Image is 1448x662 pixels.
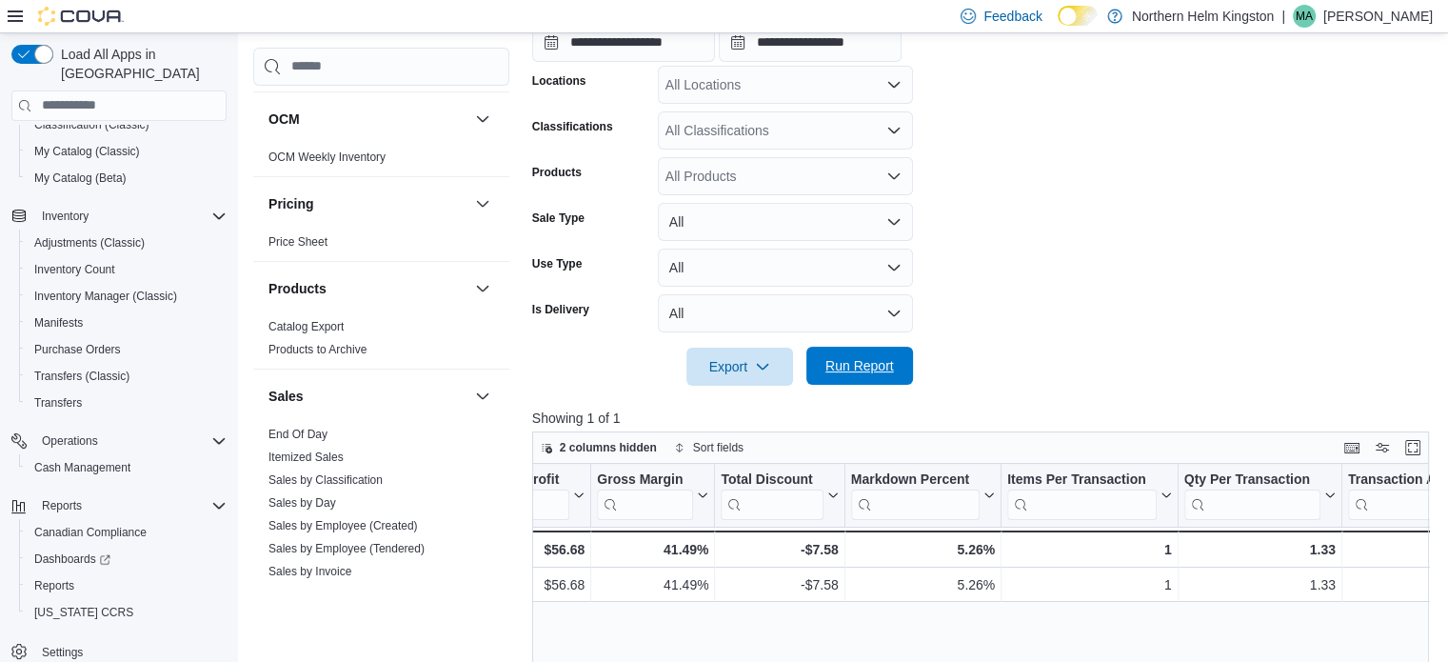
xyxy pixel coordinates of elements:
[597,471,693,489] div: Gross Margin
[19,390,234,416] button: Transfers
[1058,6,1098,26] input: Dark Mode
[597,538,708,561] div: 41.49%
[19,572,234,599] button: Reports
[1183,471,1319,519] div: Qty Per Transaction
[1007,538,1172,561] div: 1
[27,601,227,624] span: Washington CCRS
[268,319,344,334] span: Catalog Export
[1371,436,1394,459] button: Display options
[1007,471,1172,519] button: Items Per Transaction
[532,302,589,317] label: Is Delivery
[268,542,425,555] a: Sales by Employee (Tendered)
[27,258,123,281] a: Inventory Count
[1183,538,1335,561] div: 1.33
[27,167,227,190] span: My Catalog (Beta)
[4,203,234,230] button: Inventory
[658,294,913,332] button: All
[27,338,129,361] a: Purchase Orders
[886,77,902,92] button: Open list of options
[268,450,344,465] span: Itemized Sales
[253,315,509,369] div: Products
[27,365,227,388] span: Transfers (Classic)
[4,492,234,519] button: Reports
[1058,26,1059,27] span: Dark Mode
[19,599,234,626] button: [US_STATE] CCRS
[268,495,336,511] span: Sales by Day
[19,454,234,481] button: Cash Management
[268,472,383,488] span: Sales by Classification
[721,573,838,596] div: -$7.58
[268,342,367,357] span: Products to Archive
[719,24,902,62] input: Press the down key to open a popover containing a calendar.
[27,574,227,597] span: Reports
[27,167,134,190] a: My Catalog (Beta)
[27,521,154,544] a: Canadian Compliance
[34,235,145,251] span: Adjustments (Classic)
[19,363,234,390] button: Transfers (Classic)
[27,285,185,308] a: Inventory Manager (Classic)
[268,320,344,333] a: Catalog Export
[721,471,823,489] div: Total Discount
[693,440,744,455] span: Sort fields
[268,451,344,464] a: Itemized Sales
[27,285,227,308] span: Inventory Manager (Classic)
[482,471,569,519] div: Gross Profit
[34,205,227,228] span: Inventory
[34,315,83,331] span: Manifests
[19,546,234,572] a: Dashboards
[53,45,227,83] span: Load All Apps in [GEOGRAPHIC_DATA]
[34,117,149,132] span: Classification (Classic)
[268,235,327,249] a: Price Sheet
[268,428,327,441] a: End Of Day
[698,348,782,386] span: Export
[268,234,327,250] span: Price Sheet
[1007,471,1157,519] div: Items Per Transaction
[27,140,227,163] span: My Catalog (Classic)
[27,231,227,254] span: Adjustments (Classic)
[532,211,585,226] label: Sale Type
[4,428,234,454] button: Operations
[471,385,494,408] button: Sales
[34,262,115,277] span: Inventory Count
[268,194,467,213] button: Pricing
[19,230,234,256] button: Adjustments (Classic)
[806,347,913,385] button: Run Report
[34,395,82,411] span: Transfers
[268,387,467,406] button: Sales
[27,456,227,479] span: Cash Management
[34,578,74,593] span: Reports
[850,471,979,489] div: Markdown Percent
[268,279,467,298] button: Products
[27,391,227,414] span: Transfers
[471,108,494,130] button: OCM
[19,310,234,336] button: Manifests
[658,249,913,287] button: All
[268,194,313,213] h3: Pricing
[27,601,141,624] a: [US_STATE] CCRS
[721,471,838,519] button: Total Discount
[482,471,585,519] button: Gross Profit
[27,574,82,597] a: Reports
[38,7,124,26] img: Cova
[34,525,147,540] span: Canadian Compliance
[268,343,367,356] a: Products to Archive
[19,283,234,310] button: Inventory Manager (Classic)
[560,440,657,455] span: 2 columns hidden
[1007,573,1172,596] div: 1
[42,645,83,660] span: Settings
[19,138,234,165] button: My Catalog (Classic)
[34,494,89,517] button: Reports
[532,256,582,271] label: Use Type
[268,150,386,165] span: OCM Weekly Inventory
[1183,471,1319,489] div: Qty Per Transaction
[850,573,994,596] div: 5.26%
[886,169,902,184] button: Open list of options
[268,518,418,533] span: Sales by Employee (Created)
[850,538,994,561] div: 5.26%
[27,140,148,163] a: My Catalog (Classic)
[19,165,234,191] button: My Catalog (Beta)
[268,110,467,129] button: OCM
[268,565,351,578] a: Sales by Invoice
[1183,573,1335,596] div: 1.33
[532,409,1438,428] p: Showing 1 of 1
